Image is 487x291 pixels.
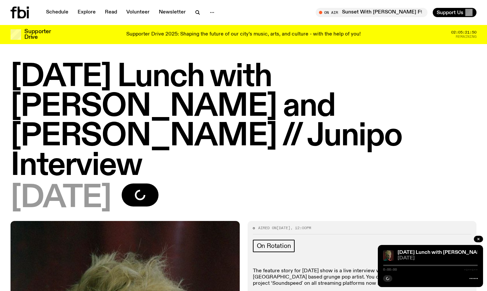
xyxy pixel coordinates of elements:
a: Volunteer [122,8,154,17]
button: Support Us [433,8,476,17]
span: Support Us [437,10,463,15]
a: Schedule [42,8,72,17]
a: Explore [74,8,100,17]
h3: Supporter Drive [24,29,51,40]
span: -:--:-- [464,268,478,271]
button: On AirSunset With [PERSON_NAME] Ft. finedining & Niki [316,8,427,17]
h1: [DATE] Lunch with [PERSON_NAME] and [PERSON_NAME] // Junipo Interview [11,62,476,181]
span: [DATE] [398,256,478,261]
span: 02:05:21:50 [451,31,476,34]
span: Remaining [456,35,476,38]
p: Supporter Drive 2025: Shaping the future of our city’s music, arts, and culture - with the help o... [126,32,361,37]
img: Junipo [383,250,394,261]
span: On Rotation [257,242,291,250]
a: On Rotation [253,240,295,252]
span: Aired on [258,225,277,230]
p: The feature story for [DATE] show is a live interview with [PERSON_NAME], [GEOGRAPHIC_DATA] based... [253,268,472,287]
span: 0:00:00 [383,268,397,271]
a: Newsletter [155,8,190,17]
a: Read [101,8,121,17]
span: [DATE] [277,225,290,230]
span: , 12:00pm [290,225,311,230]
span: [DATE] [11,183,111,213]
